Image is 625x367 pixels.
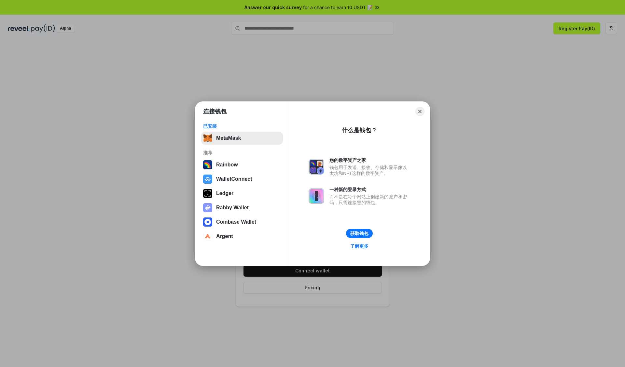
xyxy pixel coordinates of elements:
[203,189,212,198] img: svg+xml,%3Csvg%20xmlns%3D%22http%3A%2F%2Fwww.w3.org%2F2000%2Fsvg%22%20width%3D%2228%22%20height%3...
[216,162,238,168] div: Rainbow
[203,160,212,169] img: svg+xml,%3Csvg%20width%3D%22120%22%20height%3D%22120%22%20viewBox%3D%220%200%20120%20120%22%20fil...
[216,219,256,225] div: Coinbase Wallet
[350,230,368,236] div: 获取钱包
[216,205,249,211] div: Rabby Wallet
[346,242,372,250] a: 了解更多
[329,194,410,205] div: 而不是在每个网站上创建新的账户和密码，只需连接您的钱包。
[203,108,227,115] h1: 连接钱包
[346,229,373,238] button: 获取钱包
[329,164,410,176] div: 钱包用于发送、接收、存储和显示像以太坊和NFT这样的数字资产。
[216,190,233,196] div: Ledger
[201,187,283,200] button: Ledger
[201,158,283,171] button: Rainbow
[329,157,410,163] div: 您的数字资产之家
[203,175,212,184] img: svg+xml,%3Csvg%20width%3D%2228%22%20height%3D%2228%22%20viewBox%3D%220%200%2028%2028%22%20fill%3D...
[415,107,424,116] button: Close
[201,201,283,214] button: Rabby Wallet
[216,135,241,141] div: MetaMask
[216,233,233,239] div: Argent
[201,173,283,186] button: WalletConnect
[201,230,283,243] button: Argent
[203,217,212,227] img: svg+xml,%3Csvg%20width%3D%2228%22%20height%3D%2228%22%20viewBox%3D%220%200%2028%2028%22%20fill%3D...
[203,203,212,212] img: svg+xml,%3Csvg%20xmlns%3D%22http%3A%2F%2Fwww.w3.org%2F2000%2Fsvg%22%20fill%3D%22none%22%20viewBox...
[203,232,212,241] img: svg+xml,%3Csvg%20width%3D%2228%22%20height%3D%2228%22%20viewBox%3D%220%200%2028%2028%22%20fill%3D...
[309,159,324,175] img: svg+xml,%3Csvg%20xmlns%3D%22http%3A%2F%2Fwww.w3.org%2F2000%2Fsvg%22%20fill%3D%22none%22%20viewBox...
[342,126,377,134] div: 什么是钱包？
[201,216,283,229] button: Coinbase Wallet
[329,187,410,192] div: 一种新的登录方式
[350,243,368,249] div: 了解更多
[216,176,252,182] div: WalletConnect
[309,188,324,204] img: svg+xml,%3Csvg%20xmlns%3D%22http%3A%2F%2Fwww.w3.org%2F2000%2Fsvg%22%20fill%3D%22none%22%20viewBox...
[201,132,283,145] button: MetaMask
[203,123,281,129] div: 已安装
[203,150,281,156] div: 推荐
[203,134,212,143] img: svg+xml,%3Csvg%20fill%3D%22none%22%20height%3D%2233%22%20viewBox%3D%220%200%2035%2033%22%20width%...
